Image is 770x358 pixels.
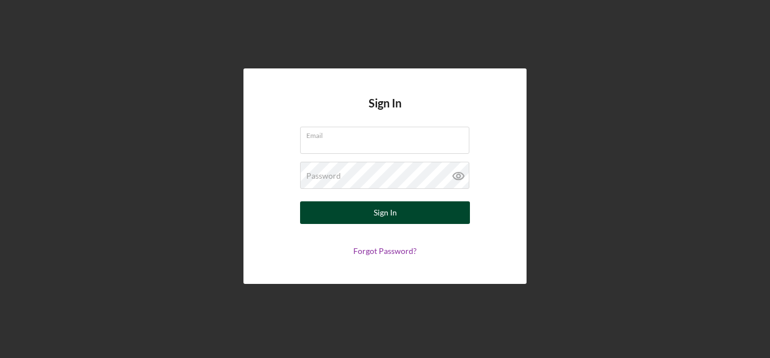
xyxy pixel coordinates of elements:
a: Forgot Password? [353,246,417,256]
label: Email [306,127,469,140]
label: Password [306,171,341,180]
button: Sign In [300,201,470,224]
h4: Sign In [369,97,401,127]
div: Sign In [374,201,397,224]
